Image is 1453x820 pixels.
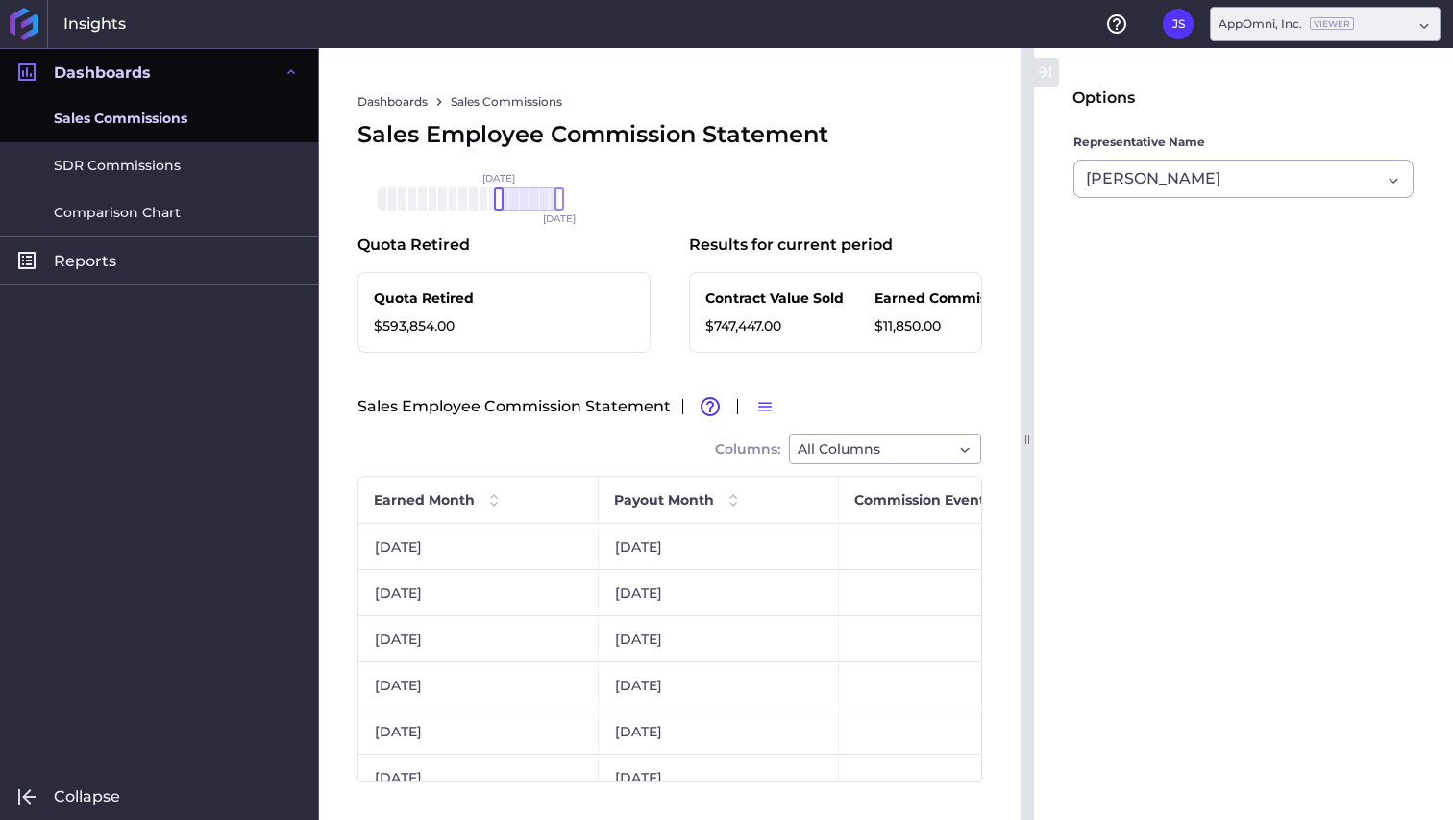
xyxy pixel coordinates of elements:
span: Sales Commissions [54,109,187,129]
span: Reports [54,251,116,271]
button: User Menu [1163,9,1194,39]
p: Earned Commissions [874,288,1022,309]
div: [DATE] [358,755,599,800]
div: [DATE] [358,708,599,754]
button: Help [1101,9,1132,39]
div: Options [1072,87,1135,110]
p: $11,850.00 [874,316,1022,336]
span: Comparison Chart [54,203,181,223]
p: Results for current period [689,234,893,257]
div: Dropdown select [1210,7,1441,41]
span: Dashboards [54,62,151,83]
span: SDR Commissions [54,156,181,176]
div: [DATE] [599,524,839,569]
div: [DATE] [599,708,839,754]
div: [DATE] [599,570,839,615]
span: Columns: [715,442,780,456]
div: Sales Employee Commission Statement [357,117,828,152]
div: [DATE] [358,524,599,569]
span: Payout Month [614,491,714,509]
p: $747,447.00 [705,316,844,336]
span: [DATE] [543,214,576,224]
p: Quota Retired [374,288,499,309]
span: Representative Name [1073,133,1205,152]
a: Dashboards [357,93,428,111]
div: [DATE] [599,616,839,661]
div: [DATE] [358,570,599,615]
div: Dropdown select [789,434,981,464]
div: [DATE] [599,662,839,708]
span: Commission Event [854,491,985,509]
ins: Viewer [1310,17,1354,30]
div: [DATE] [599,755,839,800]
div: [DATE] [358,662,599,708]
span: [PERSON_NAME] [1086,167,1220,190]
a: Sales Commissions [451,93,562,111]
div: Dropdown select [1073,160,1414,198]
div: AppOmni, Inc. [1219,15,1354,33]
span: [DATE] [482,174,515,184]
p: Quota Retired [357,234,470,257]
div: Sales Employee Commission Statement [357,391,982,464]
span: Earned Month [374,491,475,509]
span: All Columns [798,437,880,460]
div: [DATE] [358,616,599,661]
span: Collapse [54,786,120,807]
p: $593,854.00 [374,316,499,336]
p: Contract Value Sold [705,288,844,309]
